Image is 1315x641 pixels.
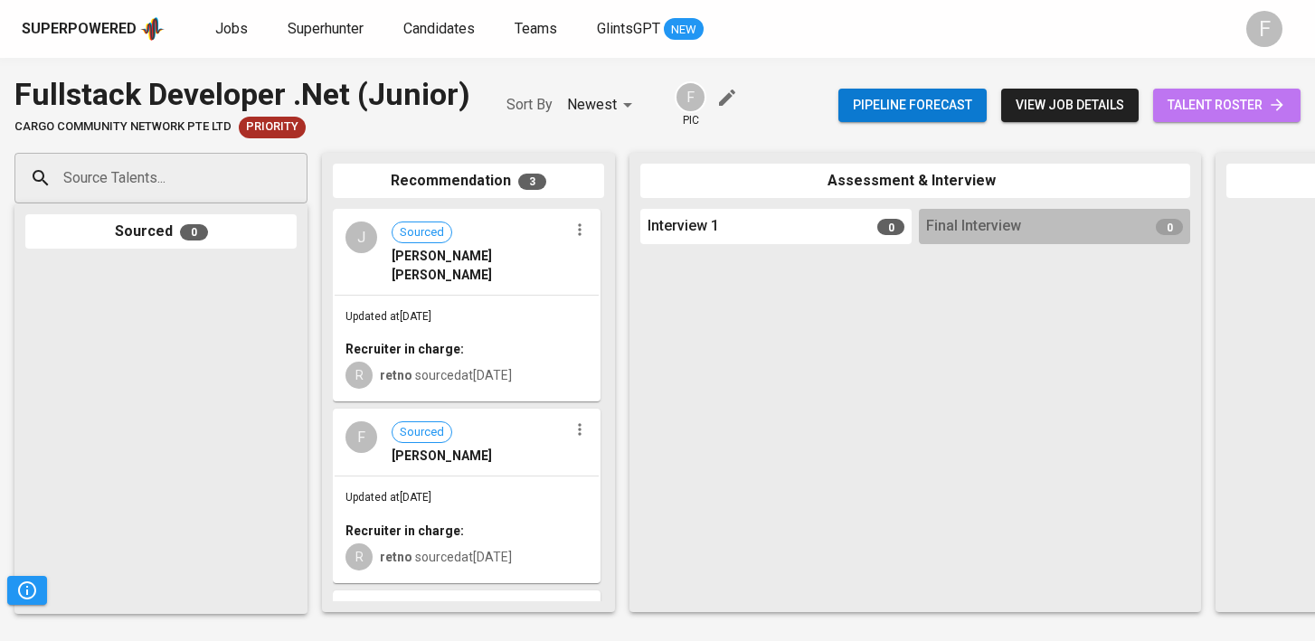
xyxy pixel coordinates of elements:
[675,81,706,113] div: F
[298,176,301,180] button: Open
[345,543,373,570] div: R
[22,15,165,42] a: Superpoweredapp logo
[1153,89,1301,122] a: talent roster
[926,216,1021,237] span: Final Interview
[345,310,431,323] span: Updated at [DATE]
[648,216,719,237] span: Interview 1
[1016,94,1124,117] span: view job details
[506,94,553,116] p: Sort By
[345,523,464,538] b: Recruiter in charge:
[518,174,546,190] span: 3
[403,18,478,41] a: Candidates
[239,117,306,138] div: New Job received from Demand Team
[345,342,464,356] b: Recruiter in charge:
[877,219,904,235] span: 0
[345,362,373,389] div: R
[515,20,557,37] span: Teams
[140,15,165,42] img: app logo
[14,72,470,117] div: Fullstack Developer .Net (Junior)
[597,20,660,37] span: GlintsGPT
[288,20,364,37] span: Superhunter
[215,20,248,37] span: Jobs
[403,20,475,37] span: Candidates
[380,550,512,564] span: sourced at [DATE]
[25,214,297,250] div: Sourced
[393,224,451,241] span: Sourced
[393,424,451,441] span: Sourced
[14,118,232,136] span: cargo community network pte ltd
[288,18,367,41] a: Superhunter
[1156,219,1183,235] span: 0
[1168,94,1286,117] span: talent roster
[567,94,617,116] p: Newest
[597,18,704,41] a: GlintsGPT NEW
[333,209,601,401] div: JSourced[PERSON_NAME] [PERSON_NAME]Updated at[DATE]Recruiter in charge:Rretno sourcedat[DATE]
[392,447,492,465] span: [PERSON_NAME]
[853,94,972,117] span: Pipeline forecast
[664,21,704,39] span: NEW
[333,164,604,199] div: Recommendation
[838,89,987,122] button: Pipeline forecast
[22,19,137,40] div: Superpowered
[333,409,601,583] div: FSourced[PERSON_NAME]Updated at[DATE]Recruiter in charge:Rretno sourcedat[DATE]
[1001,89,1139,122] button: view job details
[640,164,1190,199] div: Assessment & Interview
[675,81,706,128] div: pic
[239,118,306,136] span: Priority
[345,421,377,453] div: F
[380,368,512,382] span: sourced at [DATE]
[345,222,377,253] div: J
[567,89,639,122] div: Newest
[345,491,431,504] span: Updated at [DATE]
[215,18,251,41] a: Jobs
[180,224,208,240] span: 0
[7,576,47,605] button: Pipeline Triggers
[515,18,561,41] a: Teams
[1246,11,1282,47] div: F
[380,550,412,564] b: retno
[380,368,412,382] b: retno
[392,247,568,283] span: [PERSON_NAME] [PERSON_NAME]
